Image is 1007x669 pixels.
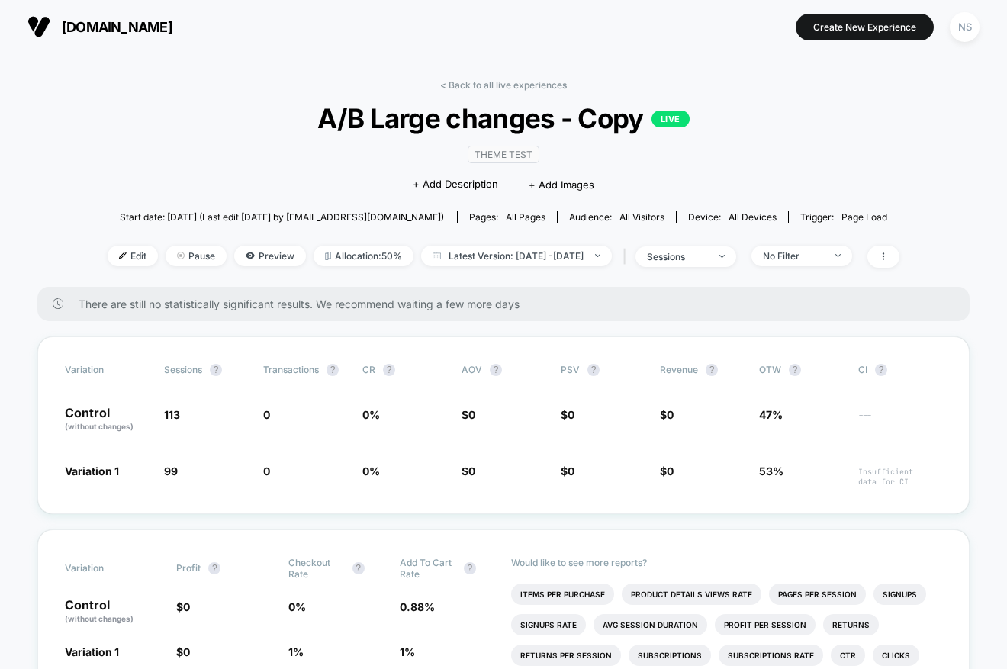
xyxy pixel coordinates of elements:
[660,364,698,375] span: Revenue
[511,557,942,568] p: Would like to see more reports?
[23,14,177,39] button: [DOMAIN_NAME]
[587,364,600,376] button: ?
[164,364,202,375] span: Sessions
[715,614,816,635] li: Profit Per Session
[719,645,823,666] li: Subscriptions Rate
[595,254,600,257] img: end
[769,584,866,605] li: Pages Per Session
[667,465,674,478] span: 0
[831,645,865,666] li: Ctr
[945,11,984,43] button: NS
[27,15,50,38] img: Visually logo
[433,252,441,259] img: calendar
[166,246,227,266] span: Pause
[529,179,594,191] span: + Add Images
[210,364,222,376] button: ?
[464,562,476,574] button: ?
[62,19,172,35] span: [DOMAIN_NAME]
[468,146,539,163] span: Theme Test
[164,408,180,421] span: 113
[506,211,545,223] span: all pages
[120,211,444,223] span: Start date: [DATE] (Last edit [DATE] by [EMAIL_ADDRESS][DOMAIN_NAME])
[400,645,415,658] span: 1 %
[629,645,711,666] li: Subscriptions
[511,584,614,605] li: Items Per Purchase
[79,298,939,310] span: There are still no statistically significant results. We recommend waiting a few more days
[400,600,435,613] span: 0.88 %
[362,364,375,375] span: CR
[858,467,942,487] span: Insufficient data for CI
[183,645,190,658] span: 0
[352,562,365,574] button: ?
[561,364,580,375] span: PSV
[729,211,777,223] span: all devices
[440,79,567,91] a: < Back to all live experiences
[65,645,119,658] span: Variation 1
[511,645,621,666] li: Returns Per Session
[325,252,331,260] img: rebalance
[263,408,270,421] span: 0
[873,584,926,605] li: Signups
[413,177,498,192] span: + Add Description
[288,645,304,658] span: 1 %
[108,246,158,266] span: Edit
[234,246,306,266] span: Preview
[288,600,306,613] span: 0 %
[263,465,270,478] span: 0
[164,465,178,478] span: 99
[490,364,502,376] button: ?
[858,410,942,433] span: ---
[835,254,841,257] img: end
[651,111,690,127] p: LIVE
[759,465,783,478] span: 53%
[511,614,586,635] li: Signups Rate
[594,614,707,635] li: Avg Session Duration
[719,255,725,258] img: end
[676,211,788,223] span: Device:
[759,364,843,376] span: OTW
[875,364,887,376] button: ?
[327,364,339,376] button: ?
[65,557,149,580] span: Variation
[119,252,127,259] img: edit
[462,408,475,421] span: $
[468,408,475,421] span: 0
[421,246,612,266] span: Latest Version: [DATE] - [DATE]
[263,364,319,375] span: Transactions
[568,408,574,421] span: 0
[469,211,545,223] div: Pages:
[314,246,413,266] span: Allocation: 50%
[65,599,161,625] p: Control
[362,408,380,421] span: 0 %
[383,364,395,376] button: ?
[65,422,134,431] span: (without changes)
[667,408,674,421] span: 0
[759,408,783,421] span: 47%
[65,407,149,433] p: Control
[462,465,475,478] span: $
[561,465,574,478] span: $
[950,12,980,42] div: NS
[561,408,574,421] span: $
[823,614,879,635] li: Returns
[841,211,887,223] span: Page Load
[400,557,456,580] span: Add To Cart Rate
[660,465,674,478] span: $
[647,251,708,262] div: sessions
[288,557,345,580] span: Checkout Rate
[569,211,664,223] div: Audience:
[208,562,220,574] button: ?
[176,562,201,574] span: Profit
[622,584,761,605] li: Product Details Views Rate
[176,600,190,613] span: $
[660,408,674,421] span: $
[176,645,190,658] span: $
[763,250,824,262] div: No Filter
[362,465,380,478] span: 0 %
[796,14,934,40] button: Create New Experience
[65,465,119,478] span: Variation 1
[789,364,801,376] button: ?
[619,246,635,268] span: |
[568,465,574,478] span: 0
[65,614,134,623] span: (without changes)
